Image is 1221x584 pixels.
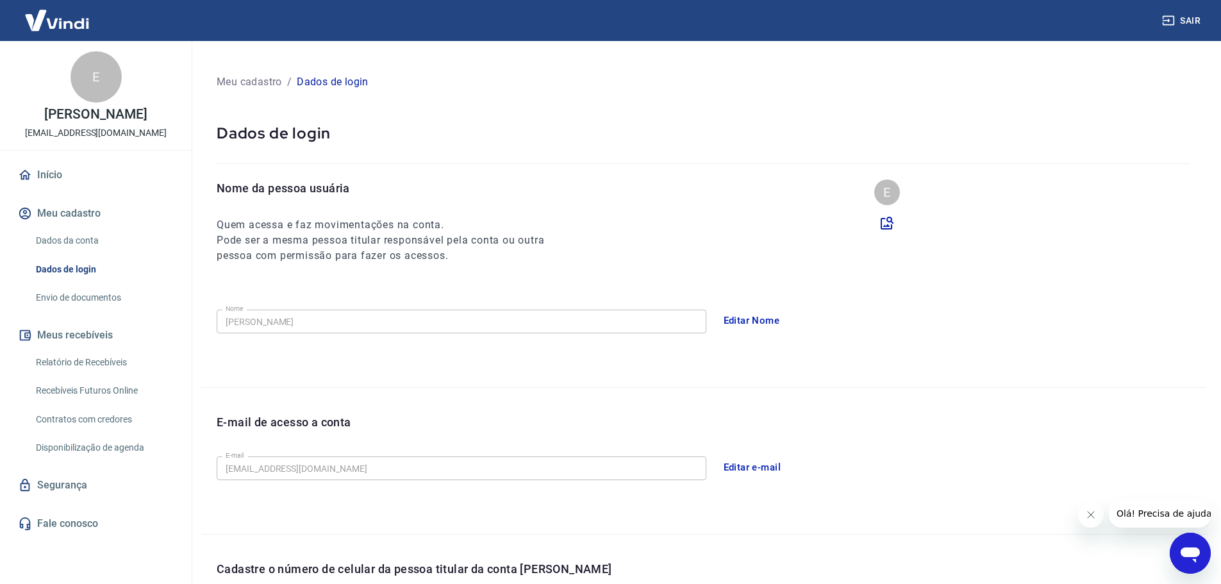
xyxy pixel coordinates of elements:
a: Relatório de Recebíveis [31,349,176,376]
label: Nome [226,304,244,313]
button: Editar e-mail [717,454,788,481]
p: Meu cadastro [217,74,282,90]
iframe: Botão para abrir a janela de mensagens [1170,533,1211,574]
p: Nome da pessoa usuária [217,179,568,197]
a: Envio de documentos [31,285,176,311]
p: / [287,74,292,90]
a: Dados da conta [31,228,176,254]
a: Contratos com credores [31,406,176,433]
a: Dados de login [31,256,176,283]
img: Vindi [15,1,99,40]
h6: Pode ser a mesma pessoa titular responsável pela conta ou outra pessoa com permissão para fazer o... [217,233,568,263]
span: Olá! Precisa de ajuda? [8,9,108,19]
button: Meus recebíveis [15,321,176,349]
a: Início [15,161,176,189]
iframe: Mensagem da empresa [1109,499,1211,528]
button: Editar Nome [717,307,787,334]
a: Disponibilização de agenda [31,435,176,461]
p: Cadastre o número de celular da pessoa titular da conta [PERSON_NAME] [217,560,1206,578]
a: Segurança [15,471,176,499]
a: Fale conosco [15,510,176,538]
div: E [874,179,900,205]
p: Dados de login [217,123,1190,143]
div: E [71,51,122,103]
button: Sair [1159,9,1206,33]
a: Recebíveis Futuros Online [31,378,176,404]
iframe: Fechar mensagem [1078,502,1104,528]
label: E-mail [226,451,244,460]
p: [EMAIL_ADDRESS][DOMAIN_NAME] [25,126,167,140]
p: Dados de login [297,74,369,90]
button: Meu cadastro [15,199,176,228]
h6: Quem acessa e faz movimentações na conta. [217,217,568,233]
p: E-mail de acesso a conta [217,413,351,431]
p: [PERSON_NAME] [44,108,147,121]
